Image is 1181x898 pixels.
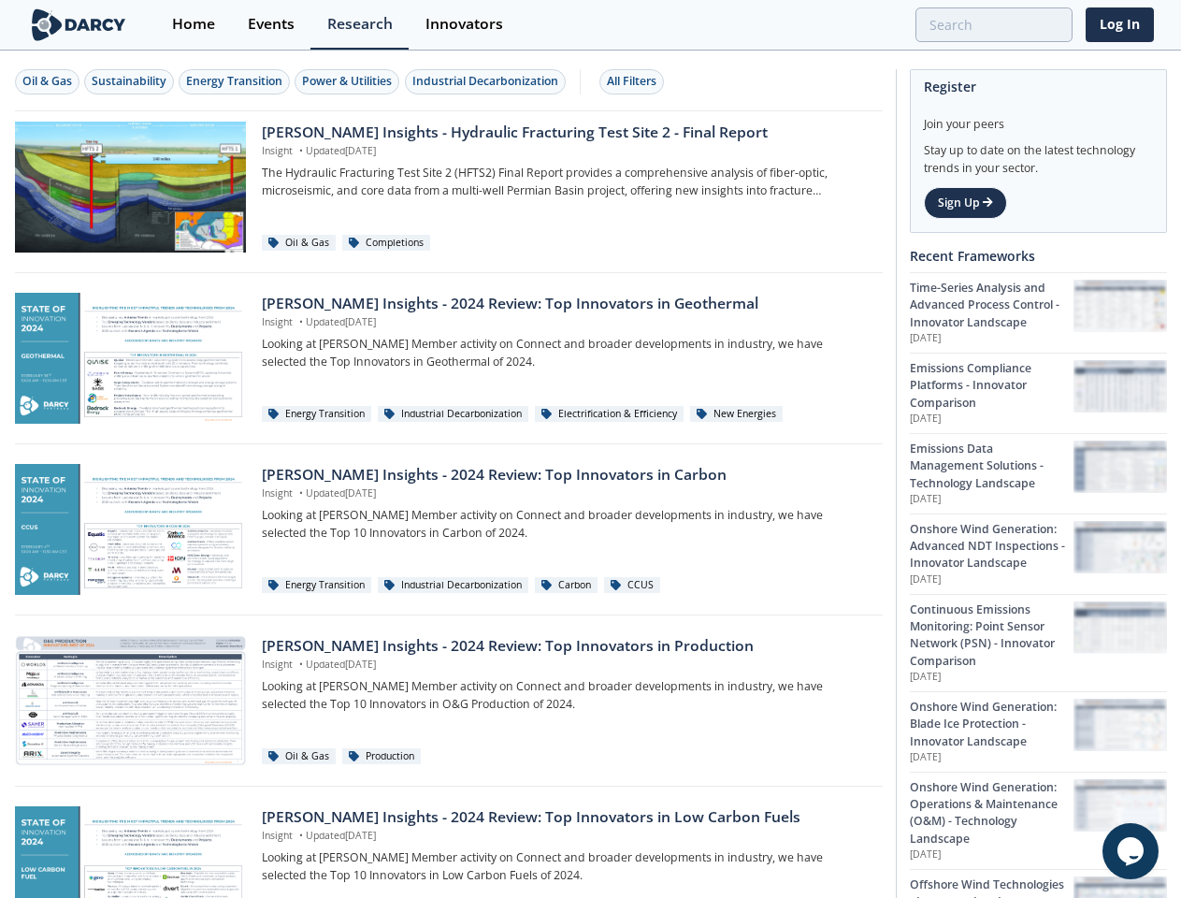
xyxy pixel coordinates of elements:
div: Stay up to date on the latest technology trends in your sector. [924,133,1153,177]
div: [PERSON_NAME] Insights - 2024 Review: Top Innovators in Carbon [262,464,869,486]
a: Onshore Wind Generation: Blade Ice Protection - Innovator Landscape [DATE] Onshore Wind Generatio... [910,691,1167,772]
div: Continuous Emissions Monitoring: Point Sensor Network (PSN) - Innovator Comparison [910,601,1073,671]
button: All Filters [599,69,664,94]
div: Innovators [425,17,503,32]
div: Join your peers [924,103,1153,133]
div: [PERSON_NAME] Insights - 2024 Review: Top Innovators in Low Carbon Fuels [262,806,869,829]
p: [DATE] [910,847,1073,862]
div: Completions [342,235,430,252]
div: [PERSON_NAME] Insights - 2024 Review: Top Innovators in Geothermal [262,293,869,315]
iframe: chat widget [1102,823,1162,879]
button: Industrial Decarbonization [405,69,566,94]
a: Continuous Emissions Monitoring: Point Sensor Network (PSN) - Innovator Comparison [DATE] Continu... [910,594,1167,691]
p: Insight Updated [DATE] [262,315,869,330]
div: [PERSON_NAME] Insights - Hydraulic Fracturing Test Site 2 - Final Report [262,122,869,144]
div: Production [342,748,421,765]
p: Looking at [PERSON_NAME] Member activity on Connect and broader developments in industry, we have... [262,336,869,370]
p: Insight Updated [DATE] [262,658,869,673]
p: Looking at [PERSON_NAME] Member activity on Connect and broader developments in industry, we have... [262,678,869,713]
a: Darcy Insights - 2024 Review: Top Innovators in Production preview [PERSON_NAME] Insights - 2024 ... [15,635,883,766]
div: All Filters [607,73,656,90]
p: [DATE] [910,492,1073,507]
button: Oil & Gas [15,69,79,94]
div: Onshore Wind Generation: Operations & Maintenance (O&M) - Technology Landscape [910,779,1073,848]
span: • [295,829,306,842]
a: Onshore Wind Generation: Operations & Maintenance (O&M) - Technology Landscape [DATE] Onshore Win... [910,772,1167,869]
div: New Energies [690,406,783,423]
span: • [295,658,306,671]
div: Electrification & Efficiency [535,406,684,423]
a: Time-Series Analysis and Advanced Process Control - Innovator Landscape [DATE] Time-Series Analys... [910,272,1167,353]
p: [DATE] [910,670,1073,685]
div: Onshore Wind Generation: Advanced NDT Inspections - Innovator Landscape [910,521,1073,572]
a: Log In [1086,7,1154,42]
p: The Hydraulic Fracturing Test Site 2 (HFTS2) Final Report provides a comprehensive analysis of fi... [262,165,869,199]
div: Oil & Gas [262,748,336,765]
a: Sign Up [924,187,1007,219]
div: Onshore Wind Generation: Blade Ice Protection - Innovator Landscape [910,699,1073,750]
div: [PERSON_NAME] Insights - 2024 Review: Top Innovators in Production [262,635,869,658]
div: Recent Frameworks [910,239,1167,272]
a: Onshore Wind Generation: Advanced NDT Inspections - Innovator Landscape [DATE] Onshore Wind Gener... [910,514,1167,594]
p: [DATE] [910,750,1073,765]
div: Research [327,17,393,32]
a: Darcy Insights - Hydraulic Fracturing Test Site 2 - Final Report preview [PERSON_NAME] Insights -... [15,122,883,253]
div: Time-Series Analysis and Advanced Process Control - Innovator Landscape [910,280,1073,331]
div: Energy Transition [262,577,371,594]
div: Emissions Compliance Platforms - Innovator Comparison [910,360,1073,412]
div: Oil & Gas [262,235,336,252]
div: Energy Transition [186,73,282,90]
a: Emissions Compliance Platforms - Innovator Comparison [DATE] Emissions Compliance Platforms - Inn... [910,353,1167,433]
div: Sustainability [92,73,166,90]
a: Emissions Data Management Solutions - Technology Landscape [DATE] Emissions Data Management Solut... [910,433,1167,514]
div: Carbon [535,577,598,594]
p: [DATE] [910,572,1073,587]
input: Advanced Search [915,7,1073,42]
div: Home [172,17,215,32]
div: Energy Transition [262,406,371,423]
p: Looking at [PERSON_NAME] Member activity on Connect and broader developments in industry, we have... [262,849,869,884]
div: Power & Utilities [302,73,392,90]
button: Energy Transition [179,69,290,94]
span: • [295,144,306,157]
p: [DATE] [910,412,1073,427]
img: logo-wide.svg [28,8,130,41]
p: Looking at [PERSON_NAME] Member activity on Connect and broader developments in industry, we have... [262,507,869,542]
div: Emissions Data Management Solutions - Technology Landscape [910,441,1073,492]
div: Industrial Decarbonization [378,406,528,423]
a: Darcy Insights - 2024 Review: Top Innovators in Geothermal preview [PERSON_NAME] Insights - 2024 ... [15,293,883,424]
button: Power & Utilities [295,69,399,94]
a: Darcy Insights - 2024 Review: Top Innovators in Carbon preview [PERSON_NAME] Insights - 2024 Revi... [15,464,883,595]
p: Insight Updated [DATE] [262,486,869,501]
div: Register [924,70,1153,103]
div: Industrial Decarbonization [412,73,558,90]
p: Insight Updated [DATE] [262,829,869,844]
div: Oil & Gas [22,73,72,90]
span: • [295,486,306,500]
div: CCUS [604,577,660,594]
span: • [295,315,306,328]
p: [DATE] [910,331,1073,346]
button: Sustainability [84,69,174,94]
div: Events [248,17,295,32]
p: Insight Updated [DATE] [262,144,869,159]
div: Industrial Decarbonization [378,577,528,594]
